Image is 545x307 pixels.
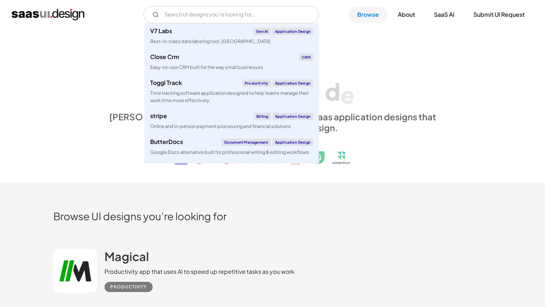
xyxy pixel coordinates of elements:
[12,9,84,20] a: home
[340,81,355,109] div: e
[150,149,309,156] div: Google Docs alternative built for professional writing & editing workflows
[425,7,463,23] a: SaaS Ai
[272,139,313,146] div: Application Design
[144,6,319,23] form: Email Form
[272,79,313,87] div: Application Design
[144,134,319,160] a: ButterDocsDocument ManagementApplication DesignGoogle Docs alternative built for professional wri...
[150,139,183,145] div: ButterDocs
[150,123,291,130] div: Online and in-person payment processing and financial solutions
[144,6,319,23] input: Search UI designs you're looking for...
[150,80,182,86] div: Toggl Track
[150,90,313,104] div: Time tracking software application designed to help teams manage their work time more effectively.
[272,28,313,35] div: Application Design
[143,50,157,78] div: E
[144,108,319,134] a: stripeBillingApplication DesignOnline and in-person payment processing and financial solutions
[150,54,179,60] div: Close Crm
[389,7,424,23] a: About
[104,111,441,133] div: [PERSON_NAME] is a hand-picked collection of saas application designs that exhibit the best in cl...
[104,48,441,104] h1: Explore SaaS UI design patterns & interactions.
[110,283,147,291] div: Productivity
[104,249,149,264] h2: Magical
[144,23,319,49] a: V7 LabsGen AIApplication DesignBest-in-class data labeling tool. [GEOGRAPHIC_DATA]
[144,49,319,75] a: Close CrmCRMEasy-to-use CRM built for the way small businesses
[150,113,167,119] div: stripe
[150,28,172,34] div: V7 Labs
[150,38,270,45] div: Best-in-class data labeling tool. [GEOGRAPHIC_DATA]
[222,139,271,146] div: Document Management
[104,249,149,267] a: Magical
[348,7,388,23] a: Browse
[144,75,319,108] a: Toggl TrackProductivityApplication DesignTime tracking software application designed to help team...
[254,28,271,35] div: Gen AI
[272,113,313,120] div: Application Design
[254,113,271,120] div: Billing
[325,77,340,105] div: d
[465,7,533,23] a: Submit UI Request
[299,54,313,61] div: CRM
[242,79,271,87] div: Productivity
[144,160,319,193] a: klaviyoEmail MarketingApplication DesignCreate personalised customer experiences across email, SM...
[150,64,263,71] div: Easy-to-use CRM built for the way small businesses
[104,267,294,276] div: Productivity app that uses AI to speed up repetitive tasks as you work
[53,210,492,222] h2: Browse UI designs you’re looking for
